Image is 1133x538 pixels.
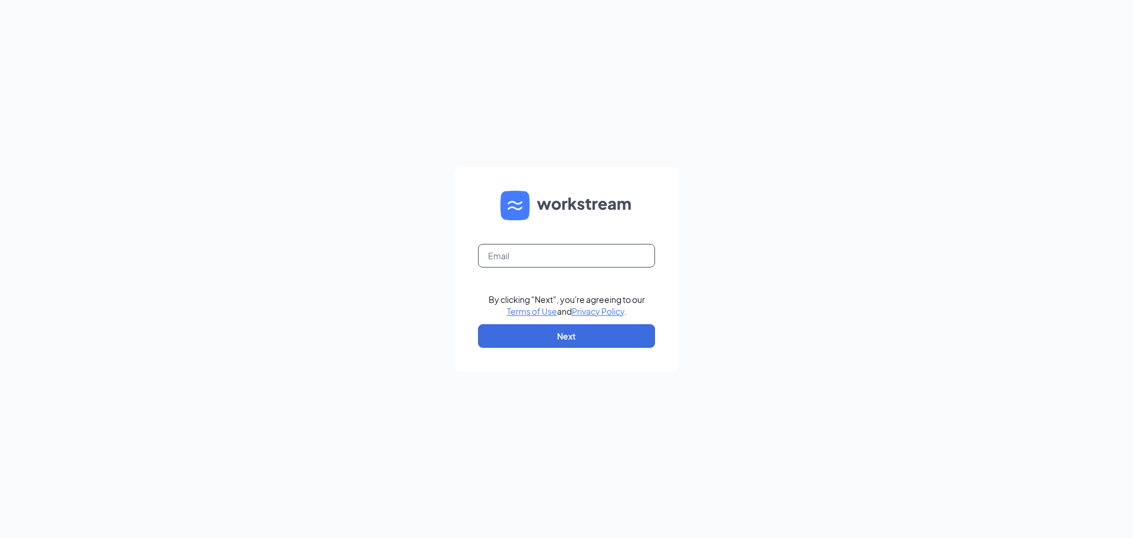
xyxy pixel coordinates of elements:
[489,294,645,317] div: By clicking "Next", you're agreeing to our and .
[507,306,557,317] a: Terms of Use
[478,324,655,348] button: Next
[500,191,633,220] img: WS logo and Workstream text
[572,306,624,317] a: Privacy Policy
[478,244,655,268] input: Email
